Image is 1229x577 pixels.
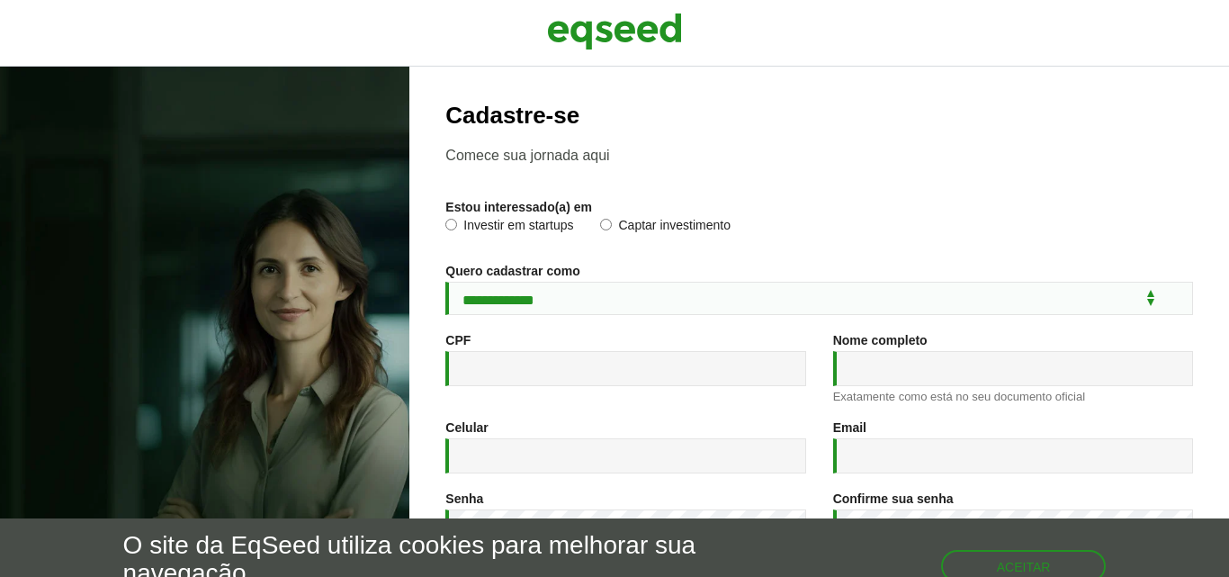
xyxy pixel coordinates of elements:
label: Captar investimento [600,219,731,237]
label: Email [833,421,866,434]
label: Investir em startups [445,219,573,237]
input: Captar investimento [600,219,612,230]
img: EqSeed Logo [547,9,682,54]
label: Nome completo [833,334,928,347]
label: Quero cadastrar como [445,265,579,277]
div: Exatamente como está no seu documento oficial [833,391,1193,402]
label: Senha [445,492,483,505]
label: Estou interessado(a) em [445,201,592,213]
p: Comece sua jornada aqui [445,147,1193,164]
input: Investir em startups [445,219,457,230]
label: Confirme sua senha [833,492,954,505]
h2: Cadastre-se [445,103,1193,129]
label: Celular [445,421,488,434]
label: CPF [445,334,471,347]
